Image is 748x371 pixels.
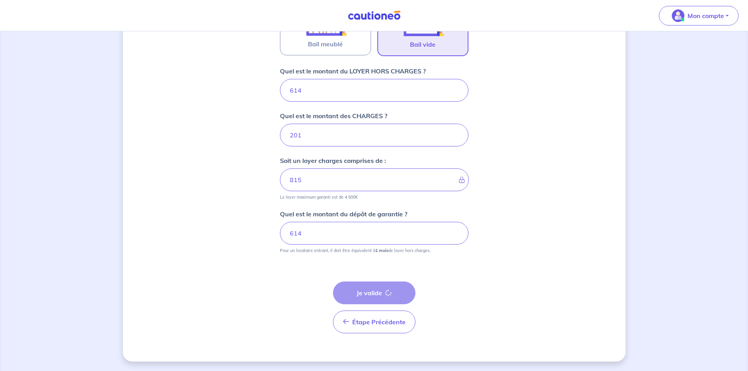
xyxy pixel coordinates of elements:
[280,156,386,165] p: Soit un loyer charges comprises de :
[308,39,343,49] span: Bail meublé
[280,222,468,245] input: 750€
[280,194,358,200] p: Le loyer maximum garanti est de 4 500€
[280,248,430,253] p: Pour un locataire entrant, il doit être équivalent à de loyer hors charges.
[672,9,684,22] img: illu_account_valid_menu.svg
[352,318,406,326] span: Étape Précédente
[280,111,387,121] p: Quel est le montant des CHARGES ?
[410,40,435,49] span: Bail vide
[280,168,469,191] input: - €
[659,6,739,26] button: illu_account_valid_menu.svgMon compte
[280,124,468,146] input: 80 €
[345,11,404,20] img: Cautioneo
[333,311,415,333] button: Étape Précédente
[280,79,468,102] input: 750€
[280,209,407,219] p: Quel est le montant du dépôt de garantie ?
[375,248,388,253] strong: 1 mois
[688,11,724,20] p: Mon compte
[280,66,426,76] p: Quel est le montant du LOYER HORS CHARGES ?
